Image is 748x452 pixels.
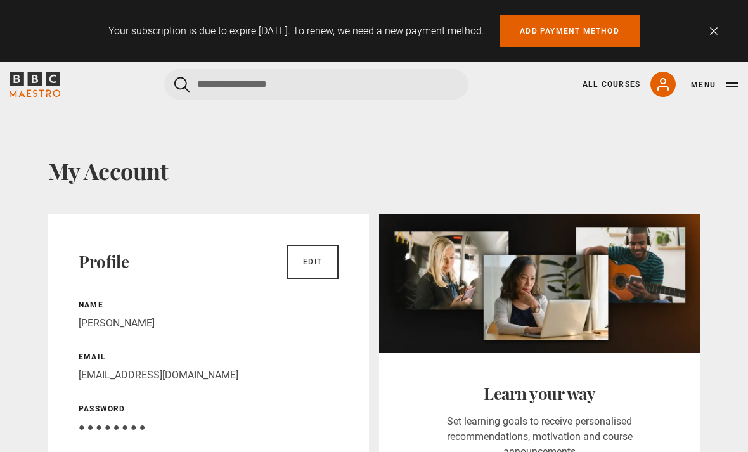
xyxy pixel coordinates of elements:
p: [PERSON_NAME] [79,316,339,331]
button: Submit the search query [174,77,190,93]
input: Search [164,69,468,100]
p: Email [79,351,339,363]
p: Name [79,299,339,311]
p: Password [79,403,339,415]
a: Add payment method [500,15,640,47]
h2: Profile [79,252,129,272]
button: Toggle navigation [691,79,738,91]
svg: BBC Maestro [10,72,60,97]
a: Edit [287,245,339,279]
p: Your subscription is due to expire [DATE]. To renew, we need a new payment method. [108,23,484,39]
h2: Learn your way [409,384,669,404]
h1: My Account [48,157,700,184]
a: All Courses [583,79,640,90]
p: [EMAIL_ADDRESS][DOMAIN_NAME] [79,368,339,383]
span: ● ● ● ● ● ● ● ● [79,421,145,433]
